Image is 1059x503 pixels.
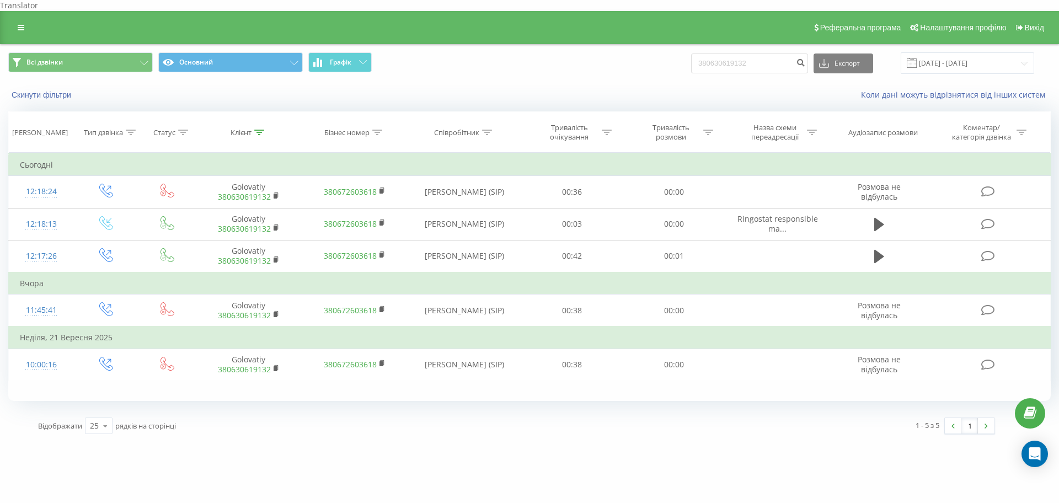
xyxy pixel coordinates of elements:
[623,295,724,327] td: 00:00
[9,327,1051,349] td: Неділя, 21 Вересня 2025
[623,176,724,208] td: 00:00
[407,349,521,381] td: [PERSON_NAME] (SIP)
[848,128,918,137] div: Аудіозапис розмови
[905,11,1010,44] a: Налаштування профілю
[407,240,521,272] td: [PERSON_NAME] (SIP)
[623,208,724,240] td: 00:00
[158,52,303,72] button: Основний
[521,208,623,240] td: 00:03
[218,223,271,234] a: 380630619132
[38,421,82,431] span: Відображати
[916,420,939,431] div: 1 - 5 з 5
[920,23,1006,32] span: Налаштування профілю
[324,186,377,197] a: 380672603618
[407,295,521,327] td: [PERSON_NAME] (SIP)
[737,213,818,234] span: Ringostat responsible ma...
[324,218,377,229] a: 380672603618
[1025,23,1044,32] span: Вихід
[324,250,377,261] a: 380672603618
[949,123,1014,142] div: Коментар/категорія дзвінка
[12,128,68,137] div: [PERSON_NAME]
[20,213,63,235] div: 12:18:13
[1021,441,1048,467] div: Open Intercom Messenger
[9,154,1051,176] td: Сьогодні
[434,128,479,137] div: Співробітник
[324,305,377,315] a: 380672603618
[330,58,351,66] span: Графік
[623,349,724,381] td: 00:00
[521,176,623,208] td: 00:36
[218,191,271,202] a: 380630619132
[521,295,623,327] td: 00:38
[814,53,873,73] button: Експорт
[8,90,77,100] button: Скинути фільтри
[196,208,302,240] td: Golovatiy
[115,421,176,431] span: рядків на сторінці
[407,208,521,240] td: [PERSON_NAME] (SIP)
[961,418,978,434] a: 1
[858,300,901,320] span: Розмова не відбулась
[407,176,521,208] td: [PERSON_NAME] (SIP)
[84,128,123,137] div: Тип дзвінка
[20,299,63,321] div: 11:45:41
[20,354,63,376] div: 10:00:16
[231,128,252,137] div: Клієнт
[218,310,271,320] a: 380630619132
[90,420,99,431] div: 25
[691,53,808,73] input: Пошук за номером
[20,181,63,202] div: 12:18:24
[218,255,271,266] a: 380630619132
[26,58,63,67] span: Всі дзвінки
[20,245,63,267] div: 12:17:26
[218,364,271,374] a: 380630619132
[641,123,700,142] div: Тривалість розмови
[623,240,724,272] td: 00:01
[196,295,302,327] td: Golovatiy
[540,123,599,142] div: Тривалість очікування
[196,240,302,272] td: Golovatiy
[521,240,623,272] td: 00:42
[308,52,372,72] button: Графік
[9,272,1051,295] td: Вчора
[196,349,302,381] td: Golovatiy
[745,123,804,142] div: Назва схеми переадресації
[521,349,623,381] td: 00:38
[809,11,905,44] a: Реферальна програма
[820,23,901,32] span: Реферальна програма
[858,354,901,374] span: Розмова не відбулась
[858,181,901,202] span: Розмова не відбулась
[8,52,153,72] button: Всі дзвінки
[861,89,1051,100] a: Коли дані можуть відрізнятися вiд інших систем
[324,359,377,370] a: 380672603618
[153,128,175,137] div: Статус
[324,128,370,137] div: Бізнес номер
[1010,11,1048,44] a: Вихід
[196,176,302,208] td: Golovatiy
